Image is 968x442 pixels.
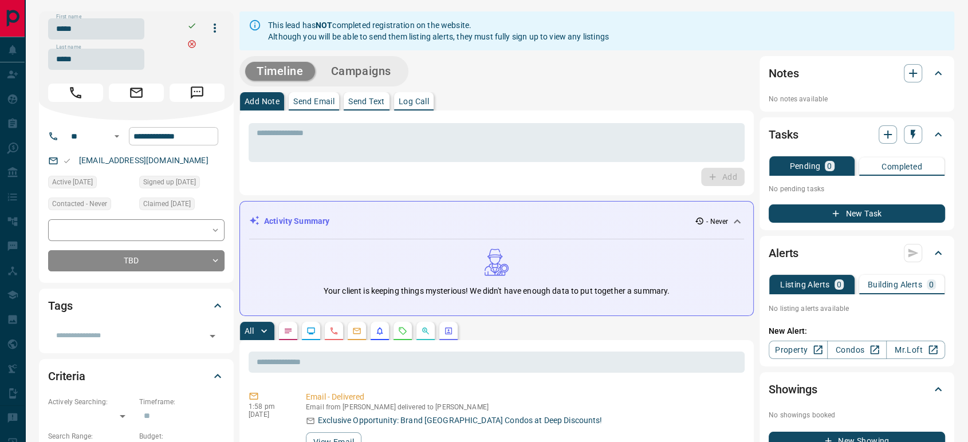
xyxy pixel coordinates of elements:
div: Criteria [48,362,225,390]
div: Tasks [769,121,945,148]
div: Thu May 02 2024 [48,176,133,192]
p: 1:58 pm [249,402,289,411]
p: All [245,327,254,335]
span: Email [109,84,164,102]
button: Open [204,328,221,344]
span: Signed up [DATE] [143,176,196,188]
svg: Emails [352,326,361,336]
a: [EMAIL_ADDRESS][DOMAIN_NAME] [79,156,208,165]
p: Listing Alerts [780,281,830,289]
a: Condos [827,341,886,359]
div: Thu May 02 2024 [139,176,225,192]
p: 0 [827,162,832,170]
p: 0 [837,281,841,289]
svg: Email Valid [63,157,71,165]
p: No showings booked [769,410,945,420]
svg: Notes [284,326,293,336]
svg: Lead Browsing Activity [306,326,316,336]
div: Notes [769,60,945,87]
div: Alerts [769,239,945,267]
p: Completed [882,163,922,171]
h2: Showings [769,380,817,398]
svg: Calls [329,326,339,336]
h2: Criteria [48,367,85,385]
p: Add Note [245,97,280,105]
p: Email from [PERSON_NAME] delivered to [PERSON_NAME] [306,403,740,411]
svg: Listing Alerts [375,326,384,336]
p: No pending tasks [769,180,945,198]
p: No listing alerts available [769,303,945,314]
span: Contacted - Never [52,198,107,210]
span: Active [DATE] [52,176,93,188]
p: Your client is keeping things mysterious! We didn't have enough data to put together a summary. [324,285,670,297]
svg: Agent Actions [444,326,453,336]
p: Log Call [399,97,429,105]
p: No notes available [769,94,945,104]
p: Email - Delivered [306,391,740,403]
p: [DATE] [249,411,289,419]
div: This lead has completed registration on the website. Although you will be able to send them listi... [268,15,609,47]
div: Showings [769,376,945,403]
div: Thu May 02 2024 [139,198,225,214]
p: Budget: [139,431,225,441]
svg: Opportunities [421,326,430,336]
p: Send Text [348,97,385,105]
p: 0 [929,281,934,289]
span: Call [48,84,103,102]
a: Mr.Loft [886,341,945,359]
p: Search Range: [48,431,133,441]
button: New Task [769,204,945,223]
p: - Never [706,216,728,227]
button: Open [110,129,124,143]
svg: Requests [398,326,407,336]
div: Tags [48,292,225,319]
p: Actively Searching: [48,397,133,407]
p: Pending [789,162,820,170]
p: Exclusive Opportunity: Brand [GEOGRAPHIC_DATA] Condos at Deep Discounts! [318,415,602,427]
span: Claimed [DATE] [143,198,191,210]
p: Building Alerts [868,281,922,289]
h2: Alerts [769,244,798,262]
span: Message [170,84,225,102]
label: First name [56,13,81,21]
p: New Alert: [769,325,945,337]
strong: NOT [316,21,332,30]
p: Timeframe: [139,397,225,407]
a: Property [769,341,828,359]
h2: Notes [769,64,798,82]
div: TBD [48,250,225,271]
p: Send Email [293,97,335,105]
label: Last name [56,44,81,51]
h2: Tasks [769,125,798,144]
p: Activity Summary [264,215,329,227]
h2: Tags [48,297,72,315]
div: Activity Summary- Never [249,211,744,232]
button: Campaigns [320,62,403,81]
button: Timeline [245,62,315,81]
